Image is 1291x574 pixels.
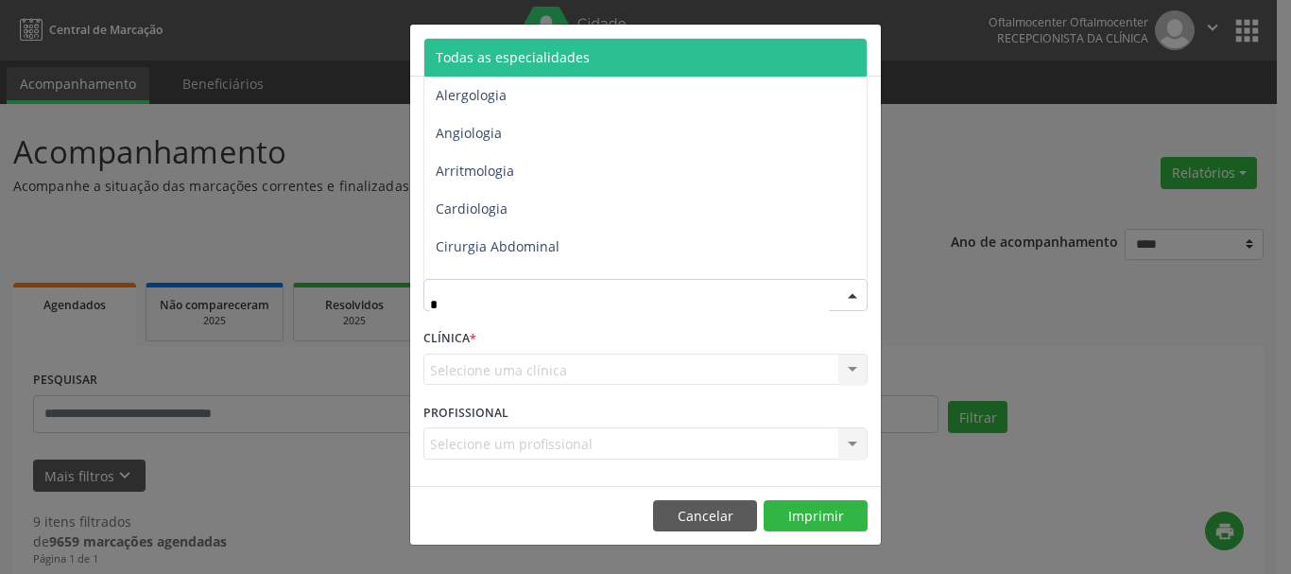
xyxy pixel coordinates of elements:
[843,25,881,71] button: Close
[436,237,559,255] span: Cirurgia Abdominal
[436,48,590,66] span: Todas as especialidades
[436,124,502,142] span: Angiologia
[653,500,757,532] button: Cancelar
[423,398,508,427] label: PROFISSIONAL
[436,162,514,180] span: Arritmologia
[423,324,476,354] label: CLÍNICA
[436,86,507,104] span: Alergologia
[764,500,868,532] button: Imprimir
[436,275,602,293] span: Cirurgia Cabeça e Pescoço
[436,200,508,217] span: Cardiologia
[423,38,640,62] h5: Relatório de agendamentos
